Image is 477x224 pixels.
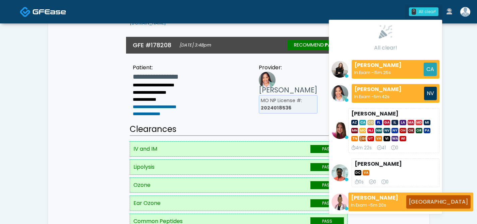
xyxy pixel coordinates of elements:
div: 0 [369,179,376,185]
span: VA [363,170,369,175]
span: TN [351,136,358,141]
div: In Exam - [351,202,398,208]
span: WA [392,136,398,141]
div: 41 [377,145,386,151]
span: GA [383,120,390,125]
span: MO [359,128,366,133]
h2: Clearances [130,123,348,136]
span: WI [400,136,406,141]
div: 0s [355,179,364,185]
div: Patient: [133,64,198,72]
span: NY [392,128,398,133]
span: OH [400,128,406,133]
span: VI [383,136,390,141]
img: Naa Owusu-Kwarteng [332,164,348,181]
span: OR [416,128,422,133]
img: Docovia [20,6,31,17]
span: PA [424,128,430,133]
img: Sydney Lundberg [332,61,348,78]
small: [DATE] 3:48pm [179,42,211,48]
li: IV and IM [130,141,348,157]
span: FL [375,120,382,125]
h3: [PERSON_NAME] [259,85,317,95]
a: Docovia [20,1,66,22]
strong: [PERSON_NAME] [355,160,402,168]
div: 0 [412,9,416,15]
img: Provider image [259,72,276,88]
span: UT [367,136,374,141]
div: CA [424,63,437,76]
strong: [PERSON_NAME] [351,110,399,118]
p: All clear! [332,44,439,52]
strong: [PERSON_NAME] [354,61,402,69]
span: NM [375,128,382,133]
div: [GEOGRAPHIC_DATA] [406,195,471,209]
span: CO [367,120,374,125]
span: LA [400,120,406,125]
button: Open LiveChat chat widget [5,3,25,23]
div: In Exam - [354,69,402,76]
div: 0 [381,179,389,185]
strong: [PERSON_NAME] [354,85,402,93]
div: NV [424,87,437,100]
b: 2024018536 [261,104,291,111]
span: DC [355,170,361,175]
img: Front Desk [460,7,470,17]
span: PASS [310,163,344,171]
div: Provider: [259,64,317,72]
span: NV [383,128,390,133]
div: In Exam - [354,93,402,100]
img: Docovia [33,8,66,15]
span: [GEOGRAPHIC_DATA] [359,136,366,141]
span: MN [351,128,358,133]
span: AZ [351,120,358,125]
h3: GFE #178208 [133,41,171,49]
div: RECOMMEND: [287,40,344,50]
span: OK [408,128,414,133]
strong: Pass [325,42,338,48]
li: MO NP License #: [259,95,317,114]
span: 5m 20s [370,202,386,208]
img: Janaira Villalobos [332,194,348,210]
span: IL [392,120,398,125]
div: 4m 22s [351,145,372,151]
a: 0 All clear! [405,5,442,19]
span: MD [416,120,422,125]
span: 15m 25s [374,70,391,75]
li: Ozone [130,177,348,193]
span: MA [408,120,414,125]
span: PASS [310,199,344,207]
strong: [PERSON_NAME] [351,194,398,202]
span: MI [424,120,430,125]
span: 5m 42s [374,94,390,99]
div: All clear! [419,9,436,15]
span: CA [359,120,366,125]
span: NJ [367,128,374,133]
div: 0 All clear! [329,19,442,214]
img: Jennifer Ekeh [332,85,348,102]
li: Ear Ozone [130,196,348,211]
span: PASS [310,181,344,189]
span: VA [375,136,382,141]
span: PASS [310,145,344,153]
div: 0 [391,145,398,151]
li: Lipolysis [130,159,348,175]
img: Megan McComy [332,122,348,139]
